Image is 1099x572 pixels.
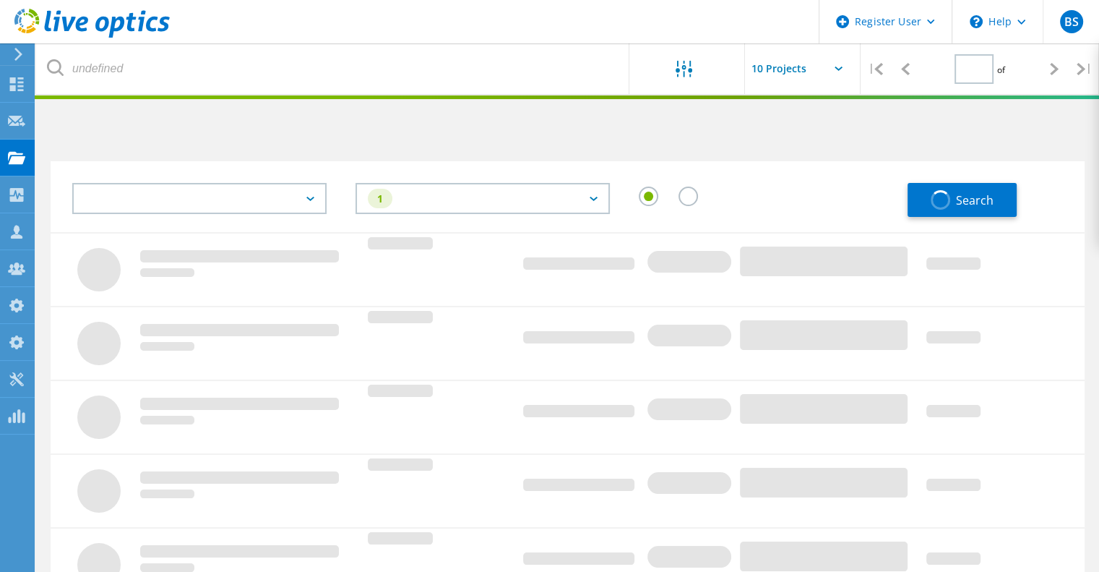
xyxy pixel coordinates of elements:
[368,189,392,208] div: 1
[956,192,994,208] span: Search
[14,30,170,40] a: Live Optics Dashboard
[36,43,630,94] input: undefined
[861,43,890,95] div: |
[997,64,1005,76] span: of
[1069,43,1099,95] div: |
[908,183,1017,217] button: Search
[970,15,983,28] svg: \n
[1064,16,1078,27] span: BS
